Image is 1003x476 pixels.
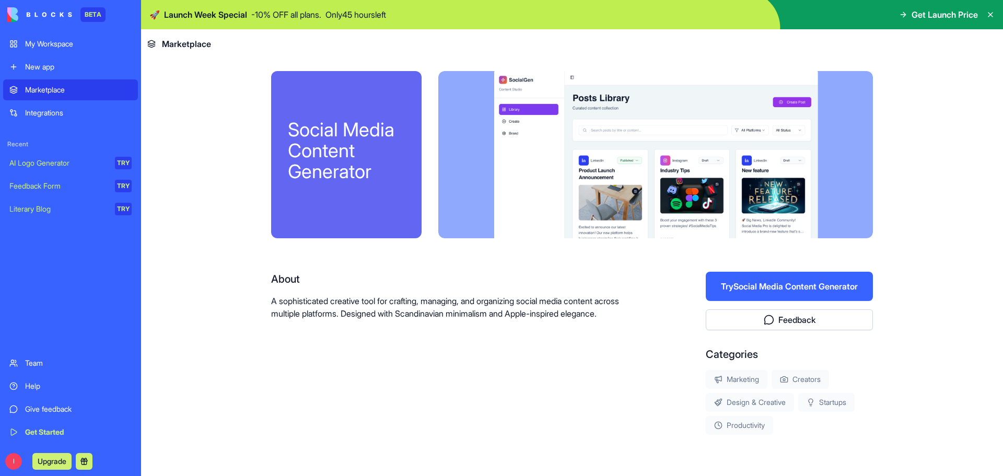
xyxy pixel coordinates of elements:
[32,456,72,466] a: Upgrade
[3,153,138,173] a: AI Logo GeneratorTRY
[164,8,247,21] span: Launch Week Special
[3,399,138,420] a: Give feedback
[271,295,639,320] p: A sophisticated creative tool for crafting, managing, and organizing social media content across ...
[80,7,106,22] div: BETA
[706,309,873,330] button: Feedback
[25,62,132,72] div: New app
[25,381,132,391] div: Help
[706,370,767,389] div: Marketing
[32,453,72,470] button: Upgrade
[7,7,72,22] img: logo
[288,119,405,182] div: Social Media Content Generator
[706,393,794,412] div: Design & Creative
[3,79,138,100] a: Marketplace
[115,203,132,215] div: TRY
[706,272,873,301] button: TrySocial Media Content Generator
[25,404,132,414] div: Give feedback
[3,176,138,196] a: Feedback FormTRY
[325,8,386,21] p: Only 45 hours left
[706,347,873,362] div: Categories
[3,353,138,374] a: Team
[25,39,132,49] div: My Workspace
[9,158,108,168] div: AI Logo Generator
[25,85,132,95] div: Marketplace
[25,108,132,118] div: Integrations
[3,102,138,123] a: Integrations
[798,393,855,412] div: Startups
[25,358,132,368] div: Team
[7,7,106,22] a: BETA
[9,181,108,191] div: Feedback Form
[149,8,160,21] span: 🚀
[3,140,138,148] span: Recent
[3,376,138,397] a: Help
[162,38,211,50] span: Marketplace
[271,272,639,286] div: About
[772,370,829,389] div: Creators
[115,180,132,192] div: TRY
[706,416,773,435] div: Productivity
[3,422,138,443] a: Get Started
[115,157,132,169] div: TRY
[9,204,108,214] div: Literary Blog
[912,8,978,21] span: Get Launch Price
[3,33,138,54] a: My Workspace
[5,453,22,470] span: I
[25,427,132,437] div: Get Started
[3,199,138,219] a: Literary BlogTRY
[3,56,138,77] a: New app
[251,8,321,21] p: - 10 % OFF all plans.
